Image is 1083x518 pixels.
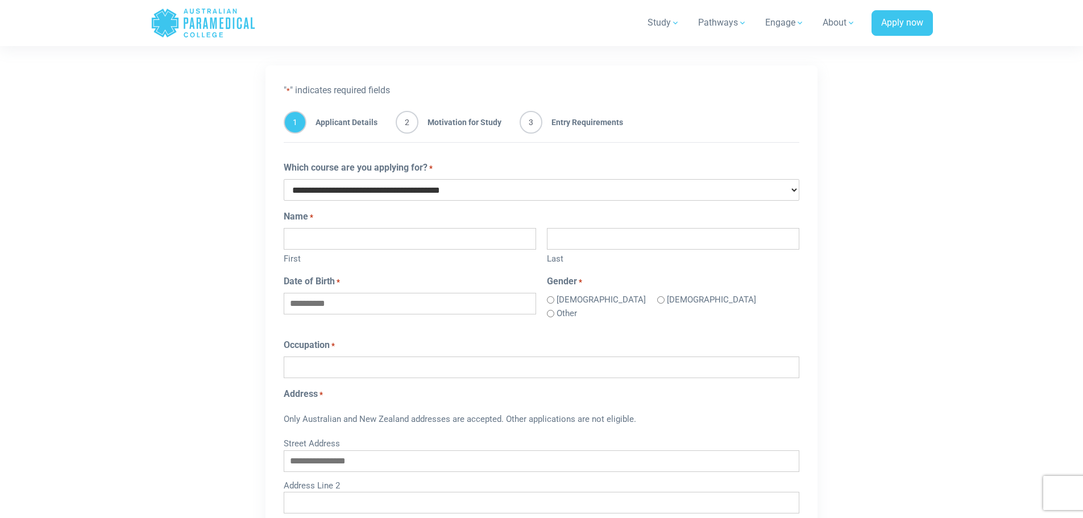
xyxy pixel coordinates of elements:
legend: Name [284,210,799,223]
span: Entry Requirements [542,111,623,134]
a: Apply now [872,10,933,36]
label: Other [557,307,577,320]
span: 2 [396,111,418,134]
a: Australian Paramedical College [151,5,256,42]
label: [DEMOGRAPHIC_DATA] [667,293,756,306]
legend: Address [284,387,799,401]
span: Motivation for Study [418,111,501,134]
legend: Gender [547,275,799,288]
span: 3 [520,111,542,134]
span: Applicant Details [306,111,377,134]
label: Last [547,250,799,266]
label: Which course are you applying for? [284,161,433,175]
a: Pathways [691,7,754,39]
a: About [816,7,862,39]
a: Engage [758,7,811,39]
div: Only Australian and New Zealand addresses are accepted. Other applications are not eligible. [284,405,799,435]
span: 1 [284,111,306,134]
label: Street Address [284,434,799,450]
label: First [284,250,536,266]
label: Date of Birth [284,275,340,288]
label: [DEMOGRAPHIC_DATA] [557,293,646,306]
label: Address Line 2 [284,476,799,492]
a: Study [641,7,687,39]
label: Occupation [284,338,335,352]
p: " " indicates required fields [284,84,799,97]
